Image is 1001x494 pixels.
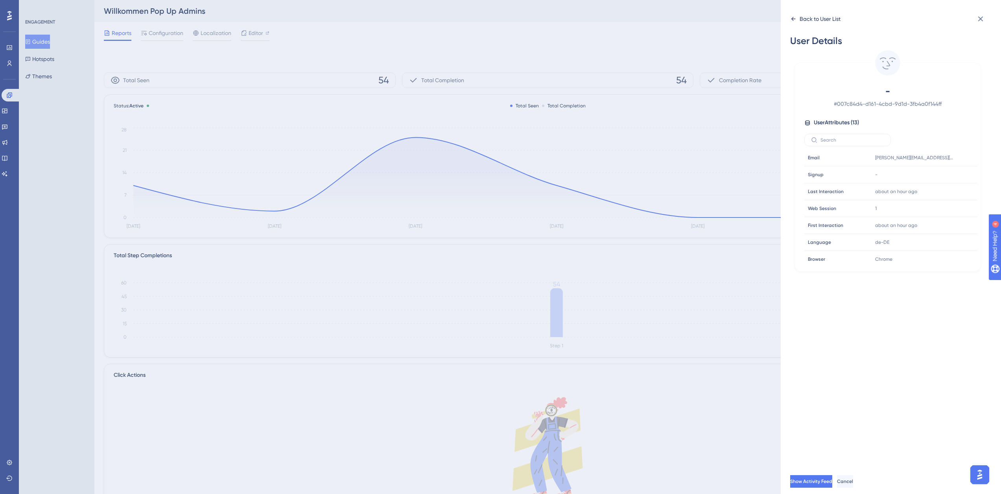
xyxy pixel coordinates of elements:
time: about an hour ago [875,223,917,228]
span: Email [808,155,820,161]
span: # 007c84d4-d161-4cbd-9d1d-3fb4a0f144ff [818,99,957,109]
span: [PERSON_NAME][EMAIL_ADDRESS][DOMAIN_NAME] [875,155,954,161]
span: Show Activity Feed [790,478,832,485]
iframe: UserGuiding AI Assistant Launcher [968,463,992,487]
button: Show Activity Feed [790,475,832,488]
span: 1 [875,205,877,212]
span: First Interaction [808,222,843,229]
span: Cancel [837,478,853,485]
div: 4 [55,4,57,10]
span: de-DE [875,239,889,245]
div: User Details [790,35,985,47]
span: Signup [808,171,824,178]
input: Search [820,137,884,143]
button: Cancel [837,475,853,488]
div: Back to User List [800,14,841,24]
span: User Attributes ( 13 ) [814,118,859,127]
span: Chrome [875,256,892,262]
span: Web Session [808,205,836,212]
span: Last Interaction [808,188,844,195]
span: - [875,171,877,178]
time: about an hour ago [875,189,917,194]
span: - [818,85,957,98]
span: Browser [808,256,825,262]
span: Need Help? [18,2,49,11]
span: Language [808,239,831,245]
